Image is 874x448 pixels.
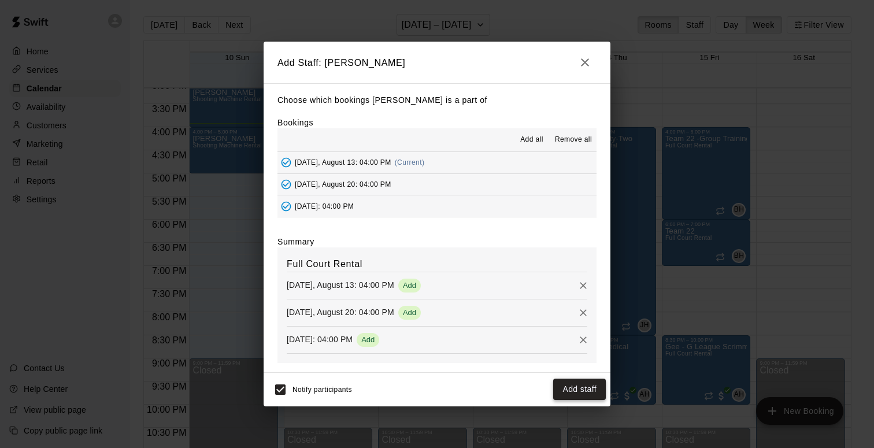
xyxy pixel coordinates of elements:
[295,202,354,210] span: [DATE]: 04:00 PM
[295,158,391,166] span: [DATE], August 13: 04:00 PM
[277,195,597,217] button: Added - Collect Payment[DATE]: 04:00 PM
[575,331,592,349] button: Remove
[292,386,352,394] span: Notify participants
[277,118,313,127] label: Bookings
[520,134,543,146] span: Add all
[395,158,425,166] span: (Current)
[357,335,379,344] span: Add
[287,257,587,272] h6: Full Court Rental
[550,131,597,149] button: Remove all
[398,308,421,317] span: Add
[513,131,550,149] button: Add all
[555,134,592,146] span: Remove all
[277,174,597,195] button: Added - Collect Payment[DATE], August 20: 04:00 PM
[277,198,295,215] button: Added - Collect Payment
[264,42,610,83] h2: Add Staff: [PERSON_NAME]
[575,277,592,294] button: Remove
[287,306,394,318] p: [DATE], August 20: 04:00 PM
[277,154,295,171] button: Added - Collect Payment
[277,152,597,173] button: Added - Collect Payment[DATE], August 13: 04:00 PM(Current)
[277,236,314,247] label: Summary
[277,93,597,108] p: Choose which bookings [PERSON_NAME] is a part of
[553,379,606,400] button: Add staff
[277,176,295,193] button: Added - Collect Payment
[575,304,592,321] button: Remove
[398,281,421,290] span: Add
[287,334,353,345] p: [DATE]: 04:00 PM
[295,180,391,188] span: [DATE], August 20: 04:00 PM
[287,279,394,291] p: [DATE], August 13: 04:00 PM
